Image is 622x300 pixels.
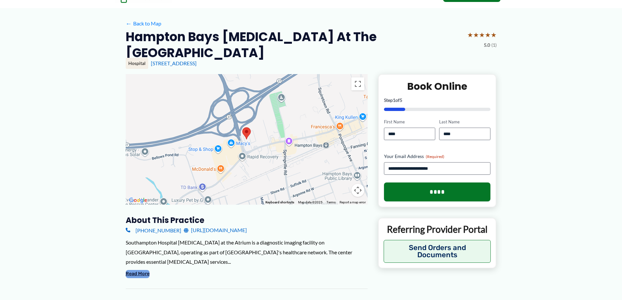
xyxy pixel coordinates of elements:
a: [URL][DOMAIN_NAME] [184,225,247,235]
span: ← [126,20,132,26]
button: Read More [126,270,150,278]
a: Report a map error [340,200,366,204]
a: Open this area in Google Maps (opens a new window) [127,196,149,205]
button: Send Orders and Documents [384,240,491,263]
h2: Book Online [384,80,491,93]
a: [STREET_ADDRESS] [151,60,197,66]
span: ★ [467,29,473,41]
span: ★ [473,29,479,41]
span: 1 [393,97,395,103]
span: 5.0 [484,41,490,49]
button: Toggle fullscreen view [351,77,364,90]
span: Map data ©2025 [298,200,323,204]
span: ★ [479,29,485,41]
a: ←Back to Map [126,19,161,28]
p: Step of [384,98,491,103]
div: Hospital [126,58,148,69]
p: Referring Provider Portal [384,223,491,235]
label: Your Email Address [384,153,491,160]
img: Google [127,196,149,205]
label: First Name [384,119,435,125]
a: [PHONE_NUMBER] [126,225,181,235]
span: ★ [485,29,491,41]
button: Map camera controls [351,184,364,197]
div: Southampton Hospital [MEDICAL_DATA] at the Atrium is a diagnostic imaging facility on [GEOGRAPHIC... [126,238,368,267]
span: (1) [491,41,497,49]
h3: About this practice [126,215,368,225]
span: 5 [400,97,402,103]
a: Terms (opens in new tab) [327,200,336,204]
button: Keyboard shortcuts [265,200,294,205]
span: (Required) [426,154,444,159]
span: ★ [491,29,497,41]
h2: Hampton Bays [MEDICAL_DATA] at the [GEOGRAPHIC_DATA] [126,29,462,61]
label: Last Name [439,119,490,125]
